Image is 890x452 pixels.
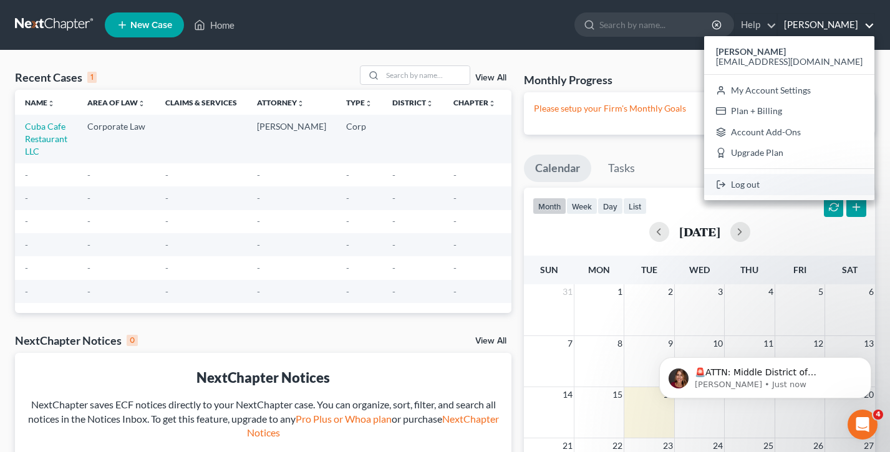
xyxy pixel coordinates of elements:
[561,387,574,402] span: 14
[25,239,28,250] span: -
[704,174,874,195] a: Log out
[165,286,168,297] span: -
[257,239,260,250] span: -
[704,36,874,200] div: [PERSON_NAME]
[778,14,874,36] a: [PERSON_NAME]
[382,66,470,84] input: Search by name...
[346,239,349,250] span: -
[453,170,457,180] span: -
[87,98,145,107] a: Area of Lawunfold_more
[453,286,457,297] span: -
[740,264,758,275] span: Thu
[25,98,55,107] a: Nameunfold_more
[868,284,875,299] span: 6
[25,193,28,203] span: -
[716,56,863,67] span: [EMAIL_ADDRESS][DOMAIN_NAME]
[87,286,90,297] span: -
[524,72,612,87] h3: Monthly Progress
[616,336,624,351] span: 8
[346,262,349,273] span: -
[87,262,90,273] span: -
[679,225,720,238] h2: [DATE]
[623,198,647,214] button: list
[817,284,825,299] span: 5
[873,410,883,420] span: 4
[426,100,433,107] i: unfold_more
[566,336,574,351] span: 7
[257,216,260,226] span: -
[257,98,304,107] a: Attorneyunfold_more
[257,286,260,297] span: -
[597,155,646,182] a: Tasks
[25,398,501,441] div: NextChapter saves ECF notices directly to your NextChapter case. You can organize, sort, filter, ...
[130,21,172,30] span: New Case
[392,216,395,226] span: -
[25,170,28,180] span: -
[25,216,28,226] span: -
[534,102,865,115] p: Please setup your Firm's Monthly Goals
[15,70,97,85] div: Recent Cases
[165,239,168,250] span: -
[392,239,395,250] span: -
[188,14,241,36] a: Home
[25,286,28,297] span: -
[848,410,878,440] iframe: Intercom live chat
[25,368,501,387] div: NextChapter Notices
[296,413,392,425] a: Pro Plus or Whoa plan
[599,13,713,36] input: Search by name...
[165,216,168,226] span: -
[392,262,395,273] span: -
[453,193,457,203] span: -
[716,46,786,57] strong: [PERSON_NAME]
[365,100,372,107] i: unfold_more
[392,170,395,180] span: -
[533,198,566,214] button: month
[793,264,806,275] span: Fri
[15,333,138,348] div: NextChapter Notices
[165,170,168,180] span: -
[77,115,155,163] td: Corporate Law
[704,80,874,101] a: My Account Settings
[247,115,336,163] td: [PERSON_NAME]
[247,413,499,439] a: NextChapter Notices
[704,143,874,164] a: Upgrade Plan
[616,284,624,299] span: 1
[453,239,457,250] span: -
[392,286,395,297] span: -
[704,100,874,122] a: Plan + Billing
[641,331,890,418] iframe: Intercom notifications message
[346,286,349,297] span: -
[25,121,67,156] a: Cuba Cafe Restaurant LLC
[717,284,724,299] span: 3
[704,122,874,143] a: Account Add-Ons
[127,335,138,346] div: 0
[346,193,349,203] span: -
[453,216,457,226] span: -
[297,100,304,107] i: unfold_more
[87,170,90,180] span: -
[392,98,433,107] a: Districtunfold_more
[767,284,775,299] span: 4
[336,115,382,163] td: Corp
[346,170,349,180] span: -
[346,98,372,107] a: Typeunfold_more
[25,262,28,273] span: -
[588,264,610,275] span: Mon
[87,193,90,203] span: -
[453,262,457,273] span: -
[257,170,260,180] span: -
[257,193,260,203] span: -
[165,193,168,203] span: -
[392,193,395,203] span: -
[346,216,349,226] span: -
[87,216,90,226] span: -
[165,262,168,273] span: -
[257,262,260,273] span: -
[561,284,574,299] span: 31
[611,387,624,402] span: 15
[566,198,597,214] button: week
[87,239,90,250] span: -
